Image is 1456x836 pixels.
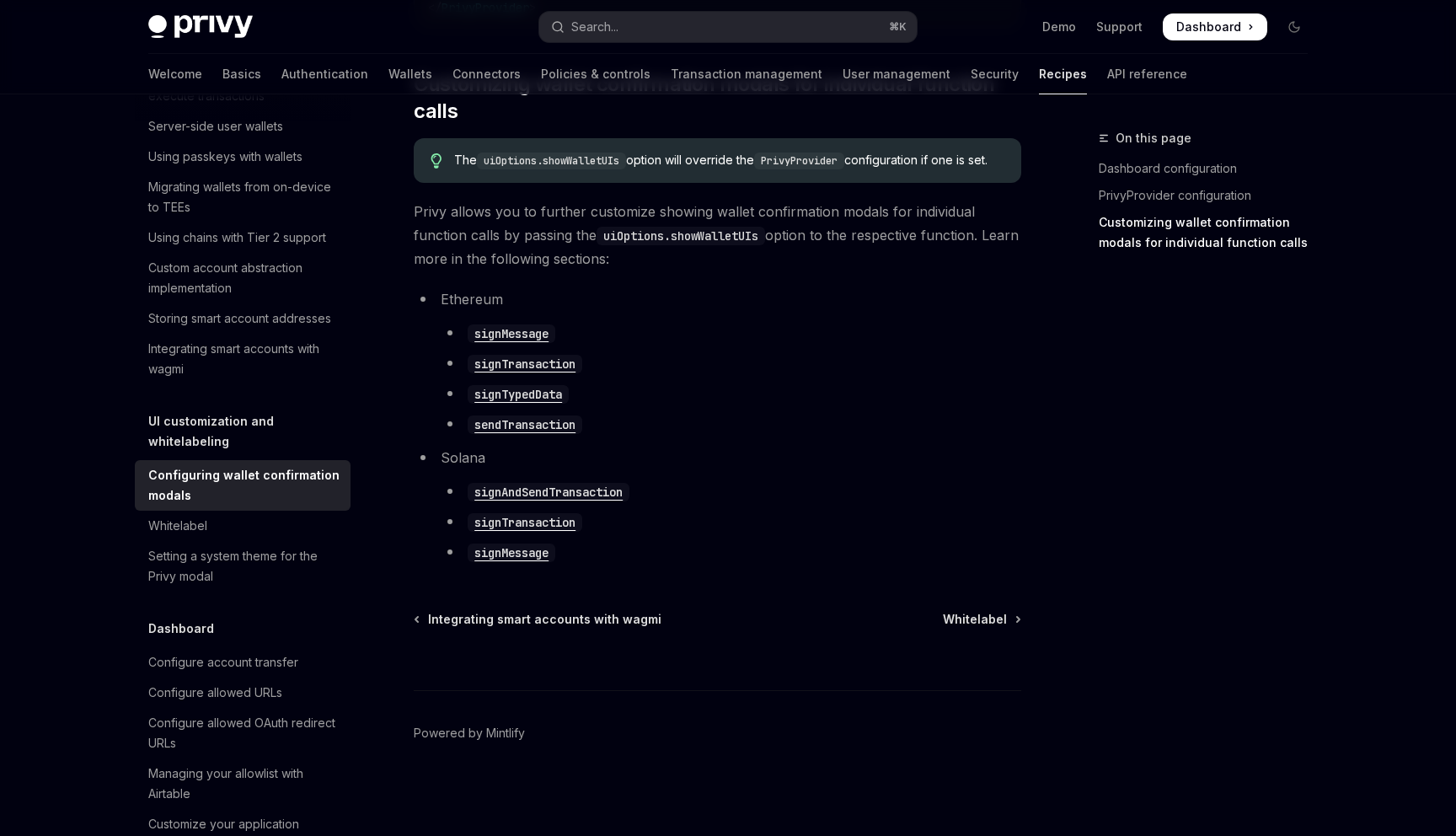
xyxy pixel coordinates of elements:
span: Integrating smart accounts with wagmi [428,611,661,628]
a: Integrating smart accounts with wagmi [415,611,661,628]
span: Privy allows you to further customize showing wallet confirmation modals for individual function ... [414,200,1021,271]
li: Solana [414,446,1021,564]
a: Migrating wallets from on-device to TEEs [135,172,351,222]
span: Customizing wallet confirmation modals for individual function calls [414,71,1021,125]
a: Configuring wallet confirmation modals [135,460,351,511]
code: sendTransaction [468,415,582,434]
a: Demo [1042,19,1076,35]
h5: UI customization and whitelabeling [148,411,351,452]
code: signMessage [468,324,555,343]
svg: Tip [431,153,442,169]
a: Security [971,54,1019,94]
a: signTransaction [468,513,582,530]
button: Open search [539,12,917,42]
span: ⌘ K [889,20,907,34]
span: On this page [1116,128,1191,148]
a: Integrating smart accounts with wagmi [135,334,351,384]
div: Using passkeys with wallets [148,147,302,167]
a: Powered by Mintlify [414,725,525,742]
h5: Dashboard [148,619,214,639]
li: Ethereum [414,287,1021,436]
a: Whitelabel [135,511,351,541]
div: Configuring wallet confirmation modals [148,465,340,506]
a: Whitelabel [943,611,1020,628]
code: signTransaction [468,355,582,373]
div: Whitelabel [148,516,207,536]
code: PrivyProvider [754,153,844,169]
a: Support [1096,19,1143,35]
a: Dashboard configuration [1099,155,1321,182]
a: Server-side user wallets [135,111,351,142]
a: signMessage [468,544,555,560]
a: Recipes [1039,54,1087,94]
div: Using chains with Tier 2 support [148,228,326,248]
button: Toggle dark mode [1281,13,1308,40]
a: Managing your allowlist with Airtable [135,758,351,809]
a: Customizing wallet confirmation modals for individual function calls [1099,209,1321,256]
code: uiOptions.showWalletUIs [477,153,626,169]
code: signTransaction [468,513,582,532]
a: Setting a system theme for the Privy modal [135,541,351,592]
a: Storing smart account addresses [135,303,351,334]
div: Storing smart account addresses [148,308,331,329]
a: Configure allowed OAuth redirect URLs [135,708,351,758]
a: Configure allowed URLs [135,678,351,708]
a: Using passkeys with wallets [135,142,351,172]
code: signAndSendTransaction [468,483,629,501]
img: dark logo [148,15,253,39]
div: Search... [571,17,618,37]
a: API reference [1107,54,1187,94]
a: Connectors [452,54,521,94]
div: Configure allowed OAuth redirect URLs [148,713,340,753]
code: signTypedData [468,385,569,404]
a: Transaction management [671,54,822,94]
a: Authentication [281,54,368,94]
div: Configure account transfer [148,652,298,673]
div: Integrating smart accounts with wagmi [148,339,340,379]
a: Using chains with Tier 2 support [135,222,351,253]
a: signAndSendTransaction [468,483,629,500]
div: Managing your allowlist with Airtable [148,764,340,804]
div: Server-side user wallets [148,116,283,137]
a: Welcome [148,54,202,94]
span: Dashboard [1176,19,1241,35]
span: Whitelabel [943,611,1007,628]
div: Configure allowed URLs [148,683,282,703]
span: The option will override the configuration if one is set. [454,152,1004,169]
div: Setting a system theme for the Privy modal [148,546,340,587]
div: Migrating wallets from on-device to TEEs [148,177,340,217]
a: PrivyProvider configuration [1099,182,1321,209]
a: Policies & controls [541,54,650,94]
a: signTransaction [468,355,582,372]
a: Basics [222,54,261,94]
a: Dashboard [1163,13,1267,40]
a: signTypedData [468,385,569,402]
a: User management [843,54,950,94]
a: sendTransaction [468,415,582,432]
a: Custom account abstraction implementation [135,253,351,303]
code: signMessage [468,544,555,562]
div: Customize your application [148,814,299,834]
a: signMessage [468,324,555,341]
div: Custom account abstraction implementation [148,258,340,298]
a: Wallets [388,54,432,94]
code: uiOptions.showWalletUIs [597,227,765,245]
a: Configure account transfer [135,647,351,678]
